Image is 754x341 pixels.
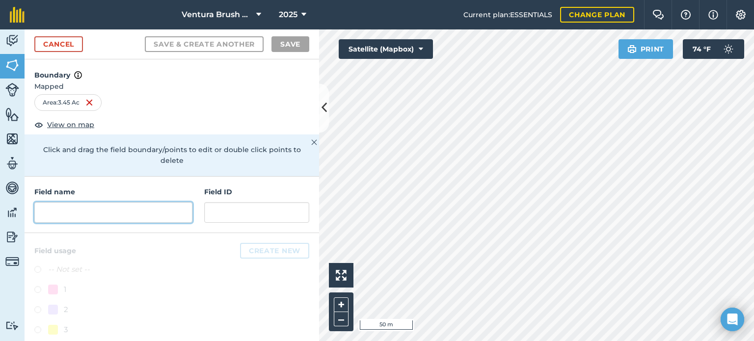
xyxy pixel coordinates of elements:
[560,7,634,23] a: Change plan
[336,270,347,281] img: Four arrows, one pointing top left, one top right, one bottom right and the last bottom left
[721,308,744,331] div: Open Intercom Messenger
[10,7,25,23] img: fieldmargin Logo
[5,255,19,268] img: svg+xml;base64,PD94bWwgdmVyc2lvbj0iMS4wIiBlbmNvZGluZz0idXRmLTgiPz4KPCEtLSBHZW5lcmF0b3I6IEFkb2JlIE...
[719,39,738,59] img: svg+xml;base64,PD94bWwgdmVyc2lvbj0iMS4wIiBlbmNvZGluZz0idXRmLTgiPz4KPCEtLSBHZW5lcmF0b3I6IEFkb2JlIE...
[735,10,747,20] img: A cog icon
[5,181,19,195] img: svg+xml;base64,PD94bWwgdmVyc2lvbj0iMS4wIiBlbmNvZGluZz0idXRmLTgiPz4KPCEtLSBHZW5lcmF0b3I6IEFkb2JlIE...
[5,156,19,171] img: svg+xml;base64,PD94bWwgdmVyc2lvbj0iMS4wIiBlbmNvZGluZz0idXRmLTgiPz4KPCEtLSBHZW5lcmF0b3I6IEFkb2JlIE...
[25,59,319,81] h4: Boundary
[34,94,102,111] div: Area : 3.45 Ac
[47,119,94,130] span: View on map
[5,230,19,244] img: svg+xml;base64,PD94bWwgdmVyc2lvbj0iMS4wIiBlbmNvZGluZz0idXRmLTgiPz4KPCEtLSBHZW5lcmF0b3I6IEFkb2JlIE...
[311,136,317,148] img: svg+xml;base64,PHN2ZyB4bWxucz0iaHR0cDovL3d3dy53My5vcmcvMjAwMC9zdmciIHdpZHRoPSIyMiIgaGVpZ2h0PSIzMC...
[708,9,718,21] img: svg+xml;base64,PHN2ZyB4bWxucz0iaHR0cDovL3d3dy53My5vcmcvMjAwMC9zdmciIHdpZHRoPSIxNyIgaGVpZ2h0PSIxNy...
[25,81,319,92] span: Mapped
[34,144,309,166] p: Click and drag the field boundary/points to edit or double click points to delete
[619,39,673,59] button: Print
[334,297,349,312] button: +
[5,107,19,122] img: svg+xml;base64,PHN2ZyB4bWxucz0iaHR0cDovL3d3dy53My5vcmcvMjAwMC9zdmciIHdpZHRoPSI1NiIgaGVpZ2h0PSI2MC...
[5,33,19,48] img: svg+xml;base64,PD94bWwgdmVyc2lvbj0iMS4wIiBlbmNvZGluZz0idXRmLTgiPz4KPCEtLSBHZW5lcmF0b3I6IEFkb2JlIE...
[34,119,94,131] button: View on map
[145,36,264,52] button: Save & Create Another
[74,69,82,81] img: svg+xml;base64,PHN2ZyB4bWxucz0iaHR0cDovL3d3dy53My5vcmcvMjAwMC9zdmciIHdpZHRoPSIxNyIgaGVpZ2h0PSIxNy...
[34,119,43,131] img: svg+xml;base64,PHN2ZyB4bWxucz0iaHR0cDovL3d3dy53My5vcmcvMjAwMC9zdmciIHdpZHRoPSIxOCIgaGVpZ2h0PSIyNC...
[271,36,309,52] button: Save
[34,186,192,197] h4: Field name
[5,321,19,330] img: svg+xml;base64,PD94bWwgdmVyc2lvbj0iMS4wIiBlbmNvZGluZz0idXRmLTgiPz4KPCEtLSBHZW5lcmF0b3I6IEFkb2JlIE...
[627,43,637,55] img: svg+xml;base64,PHN2ZyB4bWxucz0iaHR0cDovL3d3dy53My5vcmcvMjAwMC9zdmciIHdpZHRoPSIxOSIgaGVpZ2h0PSIyNC...
[34,36,83,52] a: Cancel
[85,97,93,108] img: svg+xml;base64,PHN2ZyB4bWxucz0iaHR0cDovL3d3dy53My5vcmcvMjAwMC9zdmciIHdpZHRoPSIxNiIgaGVpZ2h0PSIyNC...
[5,58,19,73] img: svg+xml;base64,PHN2ZyB4bWxucz0iaHR0cDovL3d3dy53My5vcmcvMjAwMC9zdmciIHdpZHRoPSI1NiIgaGVpZ2h0PSI2MC...
[463,9,552,20] span: Current plan : ESSENTIALS
[652,10,664,20] img: Two speech bubbles overlapping with the left bubble in the forefront
[693,39,711,59] span: 74 ° F
[204,186,309,197] h4: Field ID
[5,131,19,146] img: svg+xml;base64,PHN2ZyB4bWxucz0iaHR0cDovL3d3dy53My5vcmcvMjAwMC9zdmciIHdpZHRoPSI1NiIgaGVpZ2h0PSI2MC...
[182,9,252,21] span: Ventura Brush Goats
[279,9,297,21] span: 2025
[680,10,692,20] img: A question mark icon
[5,205,19,220] img: svg+xml;base64,PD94bWwgdmVyc2lvbj0iMS4wIiBlbmNvZGluZz0idXRmLTgiPz4KPCEtLSBHZW5lcmF0b3I6IEFkb2JlIE...
[683,39,744,59] button: 74 °F
[5,83,19,97] img: svg+xml;base64,PD94bWwgdmVyc2lvbj0iMS4wIiBlbmNvZGluZz0idXRmLTgiPz4KPCEtLSBHZW5lcmF0b3I6IEFkb2JlIE...
[334,312,349,326] button: –
[339,39,433,59] button: Satellite (Mapbox)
